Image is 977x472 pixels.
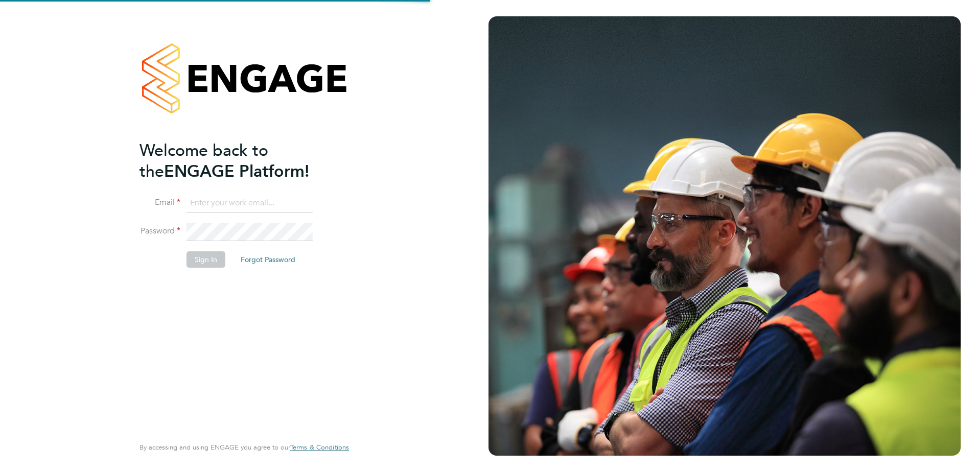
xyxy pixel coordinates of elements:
a: Terms & Conditions [290,443,349,452]
label: Email [139,197,180,208]
button: Forgot Password [232,251,304,268]
span: By accessing and using ENGAGE you agree to our [139,443,349,452]
h2: ENGAGE Platform! [139,140,339,182]
span: Terms & Conditions [290,443,349,452]
input: Enter your work email... [187,194,313,213]
label: Password [139,226,180,237]
span: Welcome back to the [139,140,268,181]
button: Sign In [187,251,225,268]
